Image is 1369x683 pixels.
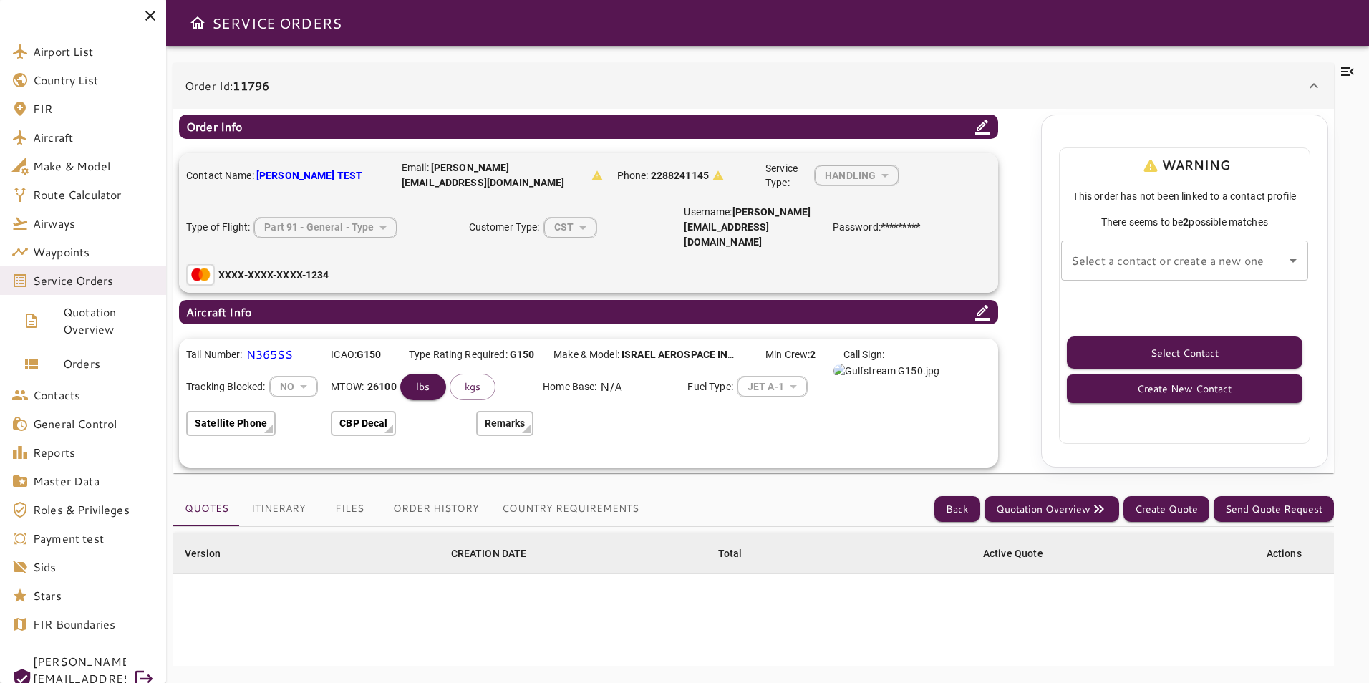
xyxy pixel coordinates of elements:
[544,208,596,246] div: HANDLING
[33,186,155,203] span: Route Calculator
[451,545,527,562] div: CREATION DATE
[186,304,251,321] p: Aircraft Info
[485,416,526,431] p: Remarks
[233,77,269,94] b: 11796
[510,349,535,360] b: G150
[684,205,818,250] p: Username:
[409,347,543,362] p: Type Rating Required:
[617,168,709,183] p: Phone:
[173,109,1334,473] div: Order Id:11796
[983,545,1043,562] div: Active Quote
[33,272,155,289] span: Service Orders
[256,170,362,181] b: [PERSON_NAME] TEST
[195,416,267,431] p: Satellite Phone
[331,347,398,362] p: ICAO:
[186,217,455,238] div: Type of Flight:
[33,444,155,461] span: Reports
[33,215,155,232] span: Airways
[543,379,596,394] p: Home Base:
[1139,155,1230,175] p: WARNING
[185,545,239,562] span: Version
[1283,251,1303,271] button: Open
[712,170,724,181] svg: Lead value, contact not assigned
[254,208,397,246] div: HANDLING
[402,162,565,188] b: [PERSON_NAME][EMAIL_ADDRESS][DOMAIN_NAME]
[687,376,889,397] div: Fuel Type:
[1123,496,1209,523] button: Create Quote
[815,156,899,194] div: HANDLING
[186,264,215,286] img: Mastercard
[33,243,155,261] span: Waypoints
[765,347,833,362] p: Min Crew:
[33,158,155,175] span: Make & Model
[382,492,490,526] button: Order History
[1214,496,1334,523] button: Send Quote Request
[367,379,397,394] b: 26100
[591,170,603,181] svg: Lead value, contact not assigned
[450,374,495,400] button: kgs
[212,11,342,34] h6: SERVICE ORDERS
[33,387,155,404] span: Contacts
[173,492,650,526] div: basic tabs example
[718,545,742,562] div: Total
[186,376,320,397] div: Tracking Blocked:
[33,415,155,432] span: General Control
[765,161,899,190] div: Service Type:
[843,347,977,362] p: Call Sign:
[33,530,155,547] span: Payment test
[451,545,546,562] span: CREATION DATE
[173,63,1334,109] div: Order Id:11796
[833,220,920,235] p: Password:
[33,501,155,518] span: Roles & Privileges
[1067,215,1302,229] span: There seems to be possible matches
[833,364,940,378] img: Gulfstream G150.jpg
[983,545,1062,562] span: Active Quote
[1183,216,1189,228] b: 2
[183,9,212,37] button: Open drawer
[553,347,735,362] p: Make & Model:
[651,170,709,181] b: 2288241145
[1067,336,1302,369] button: Select Contact
[33,473,155,490] span: Master Data
[33,100,155,117] span: FIR
[718,545,761,562] span: Total
[810,349,816,360] b: 2
[173,492,240,526] button: Quotes
[469,217,670,238] div: Customer Type:
[684,206,811,248] b: [PERSON_NAME][EMAIL_ADDRESS][DOMAIN_NAME]
[317,492,382,526] button: Files
[33,558,155,576] span: Sids
[1067,189,1302,203] span: This order has not been linked to a contact profile
[600,378,621,395] p: N/A
[186,347,243,362] p: Tail Number:
[63,304,155,338] span: Quotation Overview
[218,269,329,281] b: XXXX-XXXX-XXXX-1234
[985,496,1119,523] button: Quotation Overview
[621,349,891,360] b: ISRAEL AEROSPACE INDUSTRIESLTD, GULFSTREAM G150
[33,587,155,604] span: Stars
[270,368,317,406] div: HANDLING
[33,43,155,60] span: Airport List
[186,168,387,183] p: Contact Name:
[186,118,243,135] p: Order Info
[934,496,980,523] button: Back
[490,492,650,526] button: Country Requirements
[63,355,155,372] span: Orders
[246,346,294,363] p: N365SS
[33,72,155,89] span: Country List
[400,374,446,400] button: lbs
[357,349,382,360] b: G150
[331,374,532,400] div: MTOW:
[402,160,588,190] p: Email:
[339,416,387,431] p: CBP Decal
[33,129,155,146] span: Aircraft
[185,545,221,562] div: Version
[737,368,807,406] div: HANDLING
[240,492,317,526] button: Itinerary
[33,616,155,633] span: FIR Boundaries
[1067,374,1302,403] button: Create New Contact
[185,77,269,95] p: Order Id:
